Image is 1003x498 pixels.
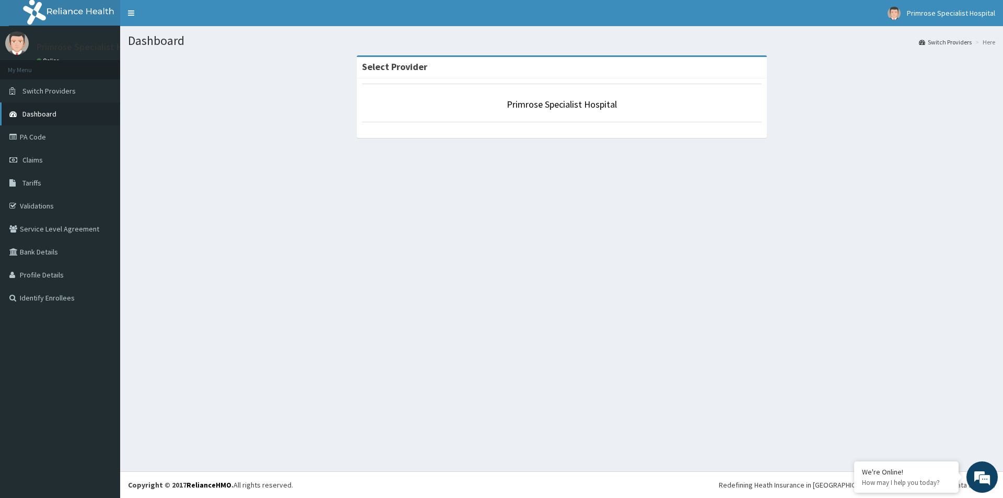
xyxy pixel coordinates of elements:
footer: All rights reserved. [120,471,1003,498]
img: User Image [888,7,901,20]
a: Switch Providers [919,38,972,47]
img: User Image [5,31,29,55]
p: Primrose Specialist Hospital [37,42,151,52]
a: RelianceHMO [186,480,231,490]
span: Claims [22,155,43,165]
span: Dashboard [22,109,56,119]
p: How may I help you today? [862,478,951,487]
strong: Copyright © 2017 . [128,480,234,490]
strong: Select Provider [362,61,427,73]
li: Here [973,38,995,47]
a: Online [37,57,62,64]
span: Switch Providers [22,86,76,96]
a: Primrose Specialist Hospital [507,98,617,110]
span: Tariffs [22,178,41,188]
h1: Dashboard [128,34,995,48]
div: Redefining Heath Insurance in [GEOGRAPHIC_DATA] using Telemedicine and Data Science! [719,480,995,490]
span: Primrose Specialist Hospital [907,8,995,18]
div: We're Online! [862,467,951,477]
